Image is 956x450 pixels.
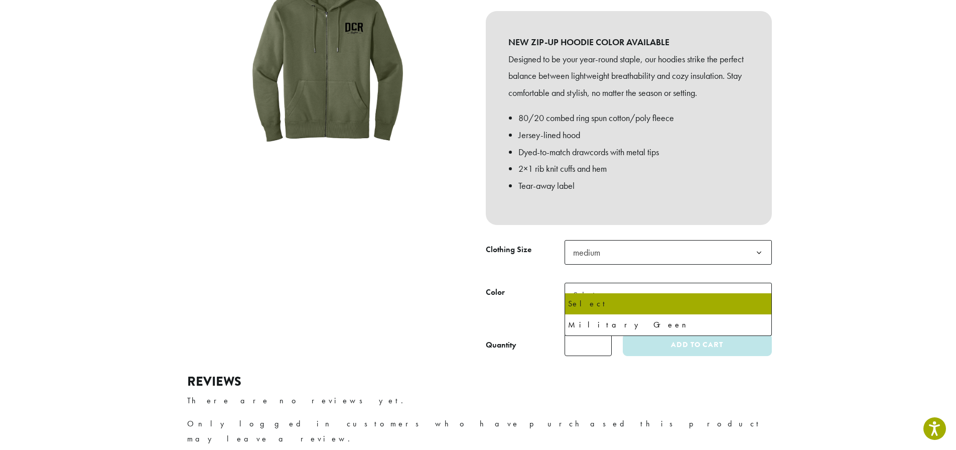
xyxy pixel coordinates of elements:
[623,333,771,356] button: Add to cart
[569,285,605,305] span: Select
[565,293,771,314] li: Select
[518,127,749,144] li: Jersey-lined hood
[565,240,772,265] span: medium
[518,144,749,161] li: Dyed-to-match drawcords with metal tips
[518,177,749,194] li: Tear-away label
[518,160,749,177] li: 2×1 rib knit cuffs and hem
[573,247,600,258] span: medium
[187,416,769,446] p: Only logged in customers who have purchased this product may leave a review.
[569,243,610,262] span: medium
[568,317,768,332] div: Military Green
[565,283,772,307] span: Select
[508,51,749,101] p: Designed to be your year-round staple, our hoodies strike the perfect balance between lightweight...
[187,374,769,389] h2: Reviews
[508,34,749,51] b: NEW ZIP-UP HOODIE COLOR AVAILABLE
[518,109,749,127] li: 80/20 combed ring spun cotton/poly fleece
[486,243,565,257] label: Clothing Size
[486,339,516,351] div: Quantity
[565,333,612,356] input: Product quantity
[486,285,565,300] label: Color
[187,393,769,408] p: There are no reviews yet.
